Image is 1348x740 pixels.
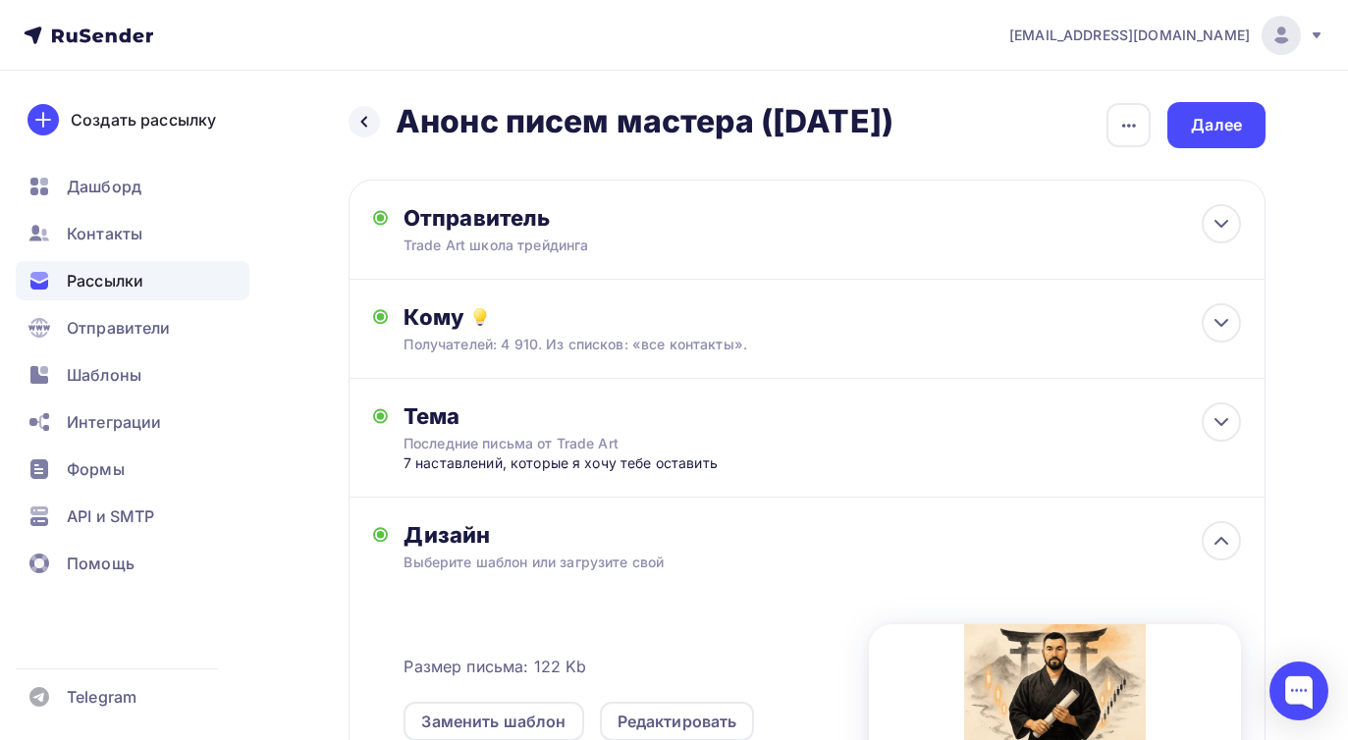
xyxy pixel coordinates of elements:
div: Далее [1191,114,1242,136]
span: [EMAIL_ADDRESS][DOMAIN_NAME] [1009,26,1250,45]
h2: Анонс писем мастера ([DATE]) [396,102,893,141]
a: Дашборд [16,167,249,206]
span: Размер письма: 122 Kb [404,655,586,678]
span: Telegram [67,685,136,709]
div: Редактировать [618,710,737,733]
div: Отправитель [404,204,829,232]
span: Рассылки [67,269,143,292]
a: [EMAIL_ADDRESS][DOMAIN_NAME] [1009,16,1324,55]
a: Шаблоны [16,355,249,395]
span: API и SMTP [67,504,154,528]
div: Получателей: 4 910. Из списков: «все контакты». [404,335,1157,354]
span: Интеграции [67,410,161,434]
div: 7 наставлений, которые я хочу тебе оставить [404,453,791,473]
div: Trade Art школа трейдинга [404,236,786,255]
span: Помощь [67,552,135,575]
span: Отправители [67,316,171,340]
div: Дизайн [404,521,1241,549]
div: Кому [404,303,1241,331]
span: Формы [67,457,125,481]
div: Последние письма от Trade Art [404,434,753,453]
a: Формы [16,449,249,489]
div: Заменить шаблон [421,710,566,733]
a: Рассылки [16,261,249,300]
div: Выберите шаблон или загрузите свой [404,553,1157,572]
div: Создать рассылку [71,108,216,132]
span: Дашборд [67,175,141,198]
div: Тема [404,402,791,430]
a: Отправители [16,308,249,347]
span: Шаблоны [67,363,141,387]
a: Контакты [16,214,249,253]
span: Контакты [67,222,142,245]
